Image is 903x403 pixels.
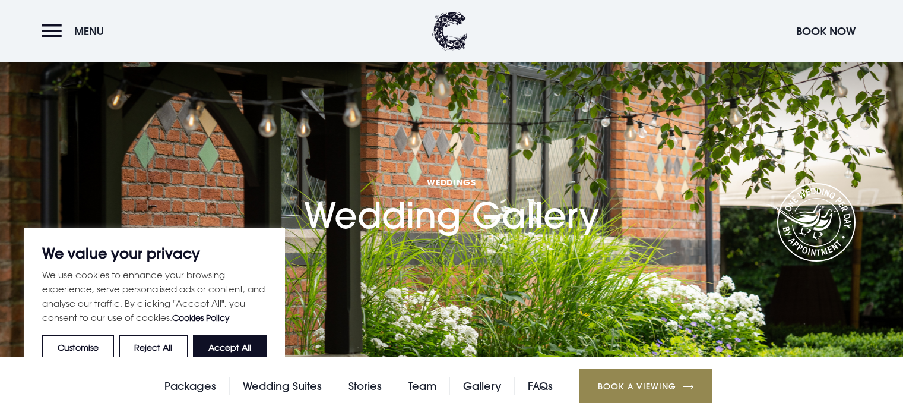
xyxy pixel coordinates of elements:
[790,18,861,44] button: Book Now
[42,267,267,325] p: We use cookies to enhance your browsing experience, serve personalised ads or content, and analys...
[304,126,599,237] h1: Wedding Gallery
[24,228,285,379] div: We value your privacy
[74,24,104,38] span: Menu
[172,313,230,323] a: Cookies Policy
[432,12,468,51] img: Clandeboye Lodge
[348,377,382,395] a: Stories
[463,377,501,395] a: Gallery
[304,177,599,188] span: Weddings
[42,246,267,260] p: We value your privacy
[528,377,553,395] a: FAQs
[193,335,267,361] button: Accept All
[42,18,110,44] button: Menu
[243,377,322,395] a: Wedding Suites
[408,377,436,395] a: Team
[164,377,216,395] a: Packages
[42,335,114,361] button: Customise
[119,335,188,361] button: Reject All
